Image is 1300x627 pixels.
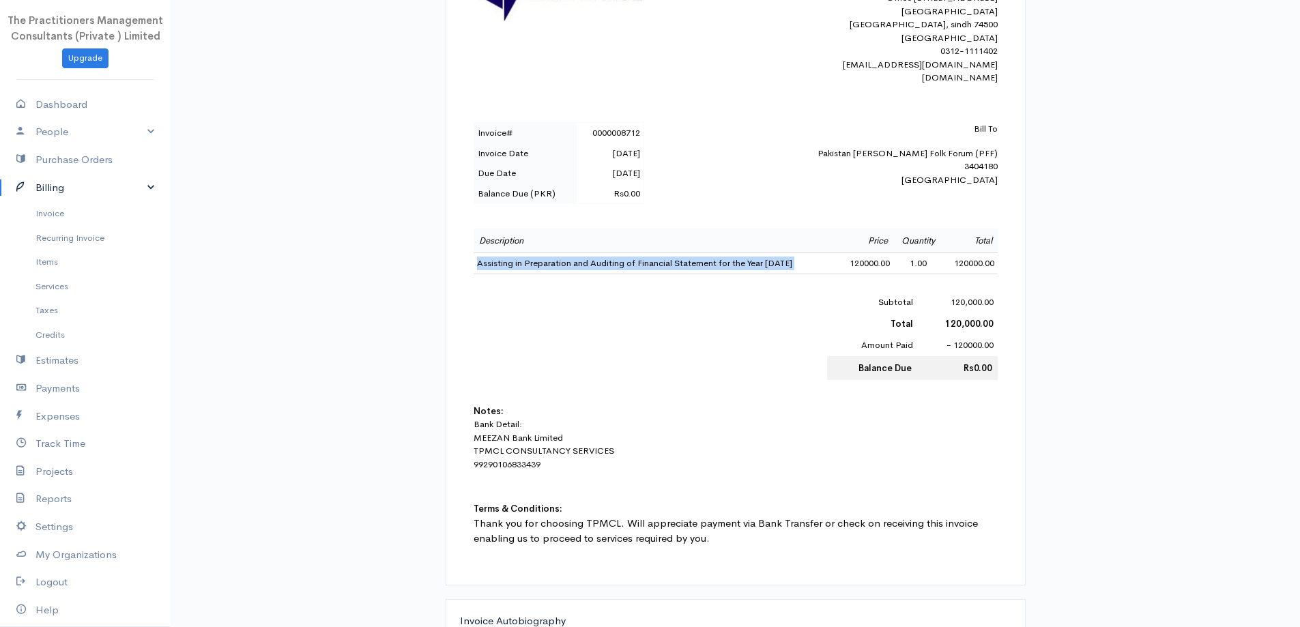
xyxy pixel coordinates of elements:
td: Balance Due [827,356,918,381]
b: Notes: [474,405,504,417]
td: Subtotal [827,291,918,313]
td: [DATE] [577,143,644,164]
a: Upgrade [62,48,109,68]
td: Price [840,229,894,253]
td: 120,000.00 [917,291,997,313]
td: Invoice Date [474,143,577,164]
div: Pakistan [PERSON_NAME] Folk Forum (PFF) 3404180 [GEOGRAPHIC_DATA] [759,122,998,186]
td: Balance Due (PKR) [474,184,577,204]
td: [DATE] [577,163,644,184]
td: Assisting in Preparation and Auditing of Financial Statement for the Year [DATE] [474,253,840,274]
p: Bill To [759,122,998,136]
b: 120,000.00 [945,318,994,330]
td: 120000.00 [840,253,894,274]
td: - 120000.00 [917,334,997,356]
td: 1.00 [893,253,944,274]
span: The Practitioners Management Consultants (Private ) Limited [8,14,163,42]
td: Rs0.00 [577,184,644,204]
p: Bank Detail: MEEZAN Bank Limited TPMCL CONSULTANCY SERVICES 99290106833439 [474,418,998,471]
td: Amount Paid [827,334,918,356]
b: Total [891,318,913,330]
td: 0000008712 [577,123,644,143]
td: Due Date [474,163,577,184]
td: Invoice# [474,123,577,143]
td: Quantity [893,229,944,253]
b: Terms & Conditions: [474,503,562,514]
span: Thank you for choosing TPMCL. Will appreciate payment via Bank Transfer or check on receiving thi... [474,516,978,545]
td: Total [944,229,998,253]
td: Description [474,229,840,253]
td: Rs0.00 [917,356,997,381]
td: 120000.00 [944,253,998,274]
